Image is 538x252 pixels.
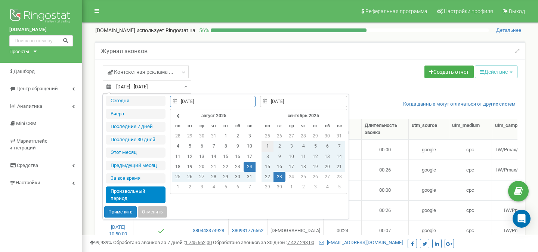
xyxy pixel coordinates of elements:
td: 26 [273,131,285,141]
td: 4 [321,182,333,192]
td: 27 [196,172,208,182]
td: 5 [184,141,196,151]
li: Вчера [106,109,166,119]
td: 26 [184,172,196,182]
th: сб [321,121,333,131]
span: Аналитика [17,103,42,109]
td: 4 [172,141,184,151]
td: google [409,160,449,180]
span: Реферальная программа [365,8,427,14]
td: 25 [172,172,184,182]
td: 11 [172,152,184,162]
td: 30 [273,182,285,192]
td: 25 [262,131,273,141]
a: [DATE] 10:50:00 [109,224,127,237]
td: 2 [273,141,285,151]
button: Отменить [138,206,167,218]
td: 11 [297,152,309,162]
span: Маркетплейс интеграций [9,138,47,151]
td: 1 [220,131,232,141]
span: использует Ringostat на [136,27,195,33]
td: 6 [196,141,208,151]
td: 28 [333,172,345,182]
td: 3 [285,141,297,151]
td: 9 [273,152,285,162]
td: 28 [297,131,309,141]
td: 00:00 [362,180,409,200]
td: 30 [321,131,333,141]
th: пн [262,121,273,131]
th: ср [285,121,297,131]
td: 14 [333,152,345,162]
td: 4 [297,141,309,151]
th: чт [297,121,309,131]
span: Обработано звонков за 7 дней : [113,240,212,245]
td: 1 [285,182,297,192]
td: 9 [232,141,244,151]
td: cpc [449,160,492,180]
span: Mini CRM [16,121,36,126]
a: [EMAIL_ADDRESS][DOMAIN_NAME] [319,240,403,245]
th: вс [333,121,345,131]
td: 15 [220,152,232,162]
td: cpc [449,180,492,200]
td: 00:24 [324,221,362,241]
td: 18 [172,162,184,172]
td: 13 [321,152,333,162]
td: 25 [297,172,309,182]
td: 27 [321,172,333,182]
td: 20 [196,162,208,172]
td: 29 [220,172,232,182]
button: Применить [104,206,137,218]
td: 4 [208,182,220,192]
a: Когда данные могут отличаться от других систем [403,101,516,108]
td: 1 [172,182,184,192]
p: [DOMAIN_NAME] [95,27,195,34]
th: сентябрь 2025 [273,111,333,121]
td: 24 [285,172,297,182]
td: [DEMOGRAPHIC_DATA] [268,221,324,241]
td: 5 [309,141,321,151]
td: 12 [309,152,321,162]
th: август 2025 [184,111,244,121]
td: 23 [273,172,285,182]
td: 3 [196,182,208,192]
div: Open Intercom Messenger [513,210,531,228]
td: 29 [309,131,321,141]
a: Контекстная реклама ... [103,66,189,78]
td: 17 [285,162,297,172]
a: 380931776562 [232,227,264,234]
td: 10 [244,141,256,151]
td: 7 [244,182,256,192]
div: Проекты [9,48,29,55]
th: вс [244,121,256,131]
td: 15 [262,162,273,172]
td: 21 [333,162,345,172]
td: 7 [208,141,220,151]
td: 5 [333,182,345,192]
input: Поиск по номеру [9,35,73,46]
td: google [409,221,449,241]
td: 10 [285,152,297,162]
td: 16 [273,162,285,172]
td: 27 [285,131,297,141]
td: 6 [232,182,244,192]
td: 31 [244,172,256,182]
a: Создать отчет [424,66,474,78]
td: 14 [208,152,220,162]
td: 2 [297,182,309,192]
span: 99,989% [90,240,112,245]
td: 18 [297,162,309,172]
td: 8 [220,141,232,151]
td: 23 [232,162,244,172]
td: 13 [196,152,208,162]
button: Действие [475,66,517,78]
a: 380443374928 [192,227,225,234]
td: google [409,180,449,200]
td: google [409,200,449,221]
td: cpc [449,200,492,221]
span: Центр обращений [16,86,58,91]
td: 31 [208,131,220,141]
td: 24 [244,162,256,172]
td: 30 [196,131,208,141]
